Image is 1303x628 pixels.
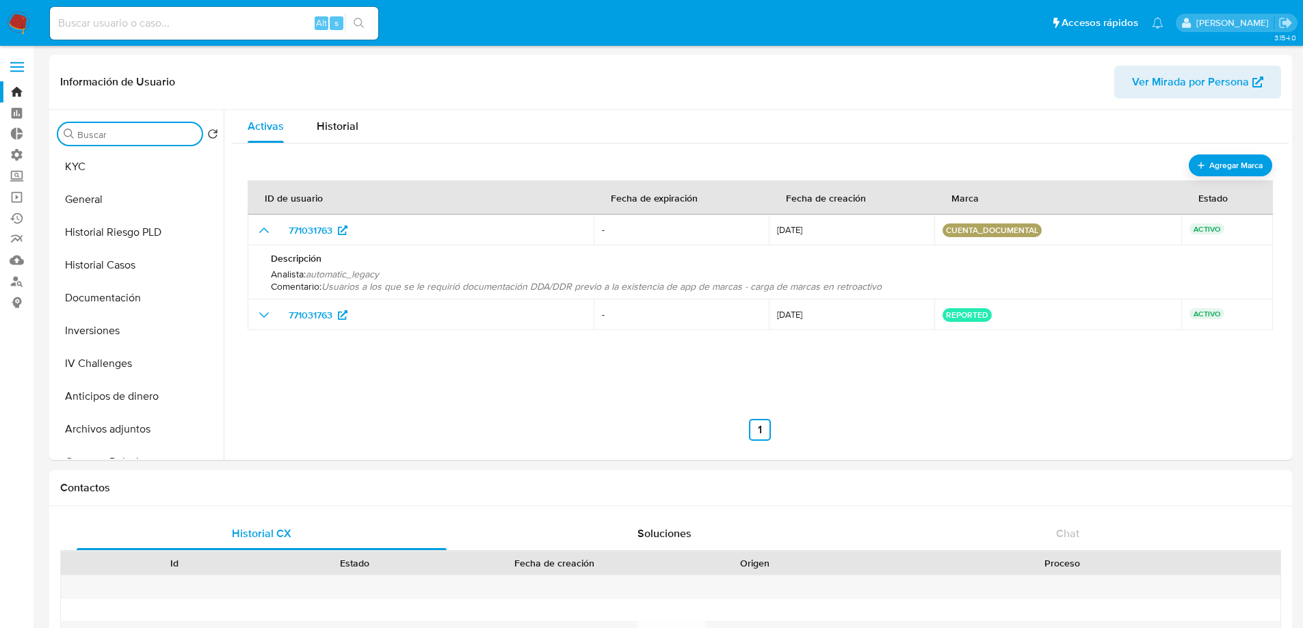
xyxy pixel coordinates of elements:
span: Chat [1056,525,1079,541]
span: Accesos rápidos [1062,16,1138,30]
button: Archivos adjuntos [53,413,224,446]
button: Buscar [64,128,75,139]
div: Id [94,556,255,570]
div: Origen [674,556,835,570]
span: Soluciones [637,525,692,541]
button: Documentación [53,282,224,314]
span: s [334,16,339,29]
button: IV Challenges [53,347,224,380]
button: Inversiones [53,314,224,347]
button: KYC [53,150,224,183]
span: Ver Mirada por Persona [1132,66,1249,98]
h1: Información de Usuario [60,75,175,89]
div: Estado [274,556,435,570]
button: Cruces y Relaciones [53,446,224,478]
input: Buscar usuario o caso... [50,14,378,32]
div: Fecha de creación [454,556,655,570]
a: Notificaciones [1152,17,1163,29]
button: Historial Casos [53,249,224,282]
p: alan.sanchez@mercadolibre.com [1196,16,1274,29]
button: General [53,183,224,216]
input: Buscar [77,128,196,141]
button: Ver Mirada por Persona [1114,66,1281,98]
div: Proceso [854,556,1271,570]
button: Historial Riesgo PLD [53,216,224,249]
h1: Contactos [60,481,1281,495]
span: Historial CX [232,525,291,541]
button: Volver al orden por defecto [207,128,218,144]
span: Alt [316,16,327,29]
a: Salir [1278,16,1293,30]
button: Anticipos de dinero [53,380,224,413]
button: search-icon [345,14,373,33]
